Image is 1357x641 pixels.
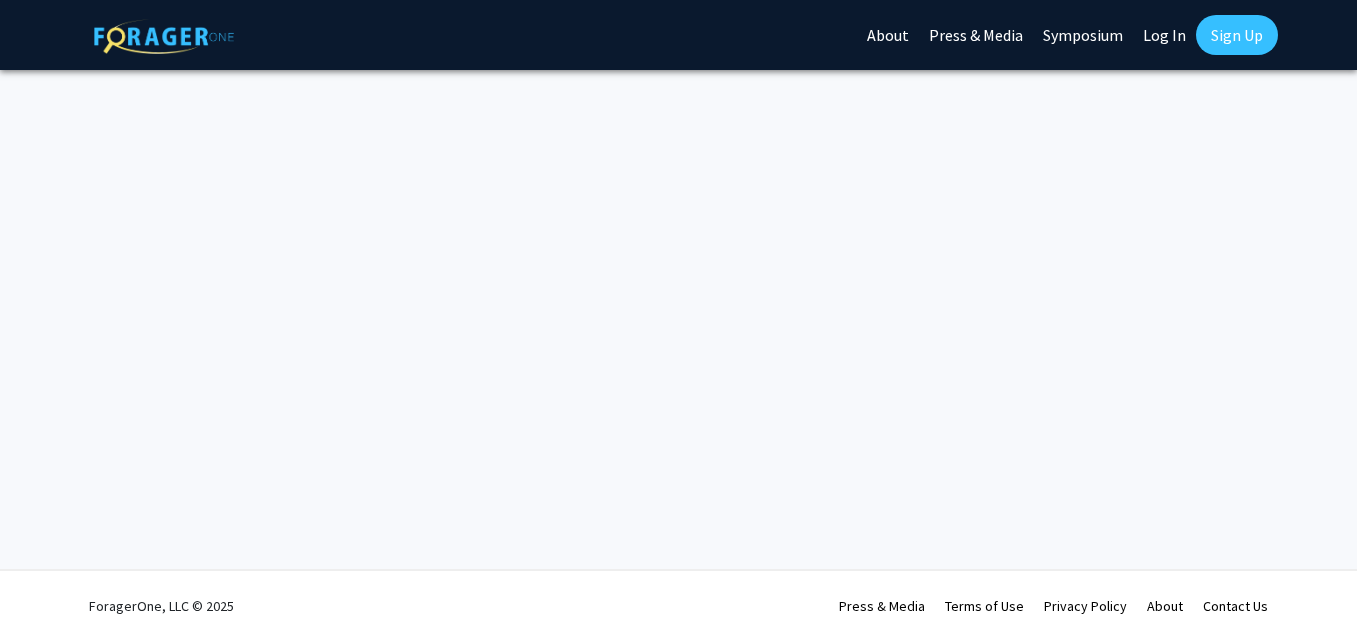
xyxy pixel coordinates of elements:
[1147,597,1183,615] a: About
[89,571,234,641] div: ForagerOne, LLC © 2025
[839,597,925,615] a: Press & Media
[1196,15,1278,55] a: Sign Up
[1203,597,1268,615] a: Contact Us
[945,597,1024,615] a: Terms of Use
[1044,597,1127,615] a: Privacy Policy
[94,19,234,54] img: ForagerOne Logo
